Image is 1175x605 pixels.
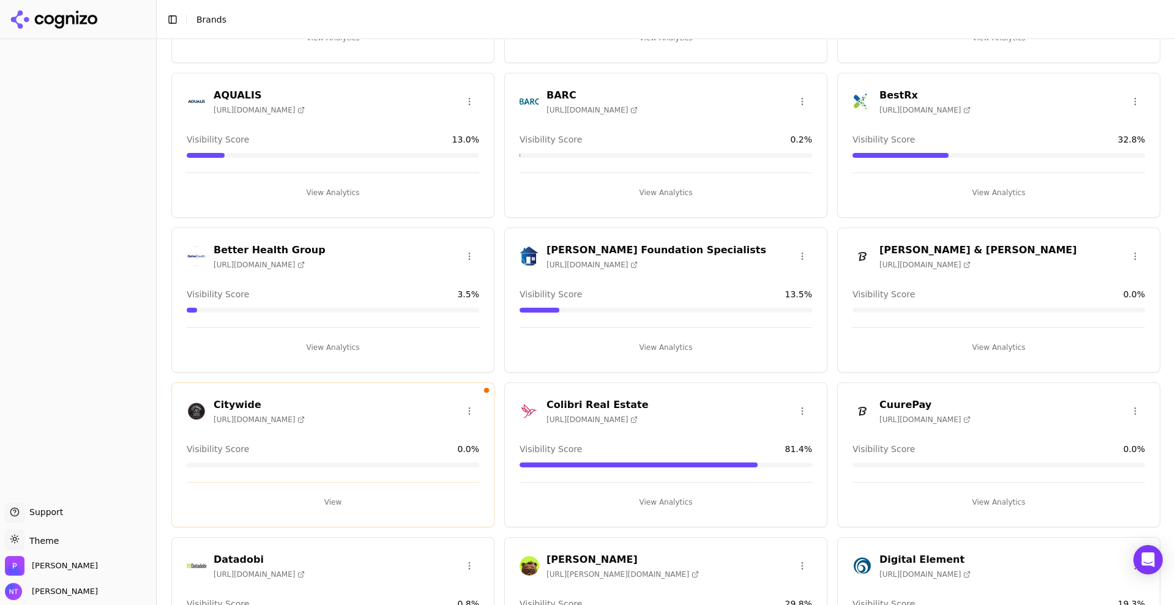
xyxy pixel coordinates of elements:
[879,398,971,412] h3: CuurePay
[187,556,206,576] img: Datadobi
[24,506,63,518] span: Support
[785,288,812,300] span: 13.5 %
[546,570,699,579] span: [URL][PERSON_NAME][DOMAIN_NAME]
[1123,288,1145,300] span: 0.0 %
[27,586,98,597] span: [PERSON_NAME]
[32,560,98,571] span: Perrill
[1133,545,1163,574] div: Open Intercom Messenger
[546,260,638,270] span: [URL][DOMAIN_NAME]
[852,401,872,421] img: CuurePay
[546,552,699,567] h3: [PERSON_NAME]
[520,92,539,111] img: BARC
[214,570,305,579] span: [URL][DOMAIN_NAME]
[24,536,59,546] span: Theme
[452,133,479,146] span: 13.0 %
[187,338,479,357] button: View Analytics
[879,552,971,567] h3: Digital Element
[879,260,971,270] span: [URL][DOMAIN_NAME]
[1123,443,1145,455] span: 0.0 %
[187,247,206,266] img: Better Health Group
[214,105,305,115] span: [URL][DOMAIN_NAME]
[187,92,206,111] img: AQUALIS
[852,247,872,266] img: Churchill & Harriman
[5,583,98,600] button: Open user button
[879,415,971,425] span: [URL][DOMAIN_NAME]
[214,415,305,425] span: [URL][DOMAIN_NAME]
[852,338,1145,357] button: View Analytics
[520,133,582,146] span: Visibility Score
[879,570,971,579] span: [URL][DOMAIN_NAME]
[457,443,479,455] span: 0.0 %
[520,247,539,266] img: Cantey Foundation Specialists
[520,556,539,576] img: Dave
[196,15,226,24] span: Brands
[852,92,872,111] img: BestRx
[879,105,971,115] span: [URL][DOMAIN_NAME]
[520,443,582,455] span: Visibility Score
[852,556,872,576] img: Digital Element
[520,492,812,512] button: View Analytics
[520,338,812,357] button: View Analytics
[187,401,206,421] img: Citywide
[5,583,22,600] img: Nate Tower
[187,492,479,512] button: View
[214,88,305,103] h3: AQUALIS
[214,398,305,412] h3: Citywide
[852,492,1145,512] button: View Analytics
[520,183,812,202] button: View Analytics
[187,288,249,300] span: Visibility Score
[196,13,1141,26] nav: breadcrumb
[852,288,915,300] span: Visibility Score
[520,288,582,300] span: Visibility Score
[852,443,915,455] span: Visibility Score
[187,133,249,146] span: Visibility Score
[785,443,812,455] span: 81.4 %
[546,415,638,425] span: [URL][DOMAIN_NAME]
[187,183,479,202] button: View Analytics
[5,556,24,576] img: Perrill
[187,443,249,455] span: Visibility Score
[546,88,638,103] h3: BARC
[546,105,638,115] span: [URL][DOMAIN_NAME]
[790,133,812,146] span: 0.2 %
[214,260,305,270] span: [URL][DOMAIN_NAME]
[852,133,915,146] span: Visibility Score
[214,552,305,567] h3: Datadobi
[546,398,649,412] h3: Colibri Real Estate
[852,183,1145,202] button: View Analytics
[214,243,326,258] h3: Better Health Group
[5,556,98,576] button: Open organization switcher
[1118,133,1145,146] span: 32.8 %
[879,88,971,103] h3: BestRx
[457,288,479,300] span: 3.5 %
[546,243,766,258] h3: [PERSON_NAME] Foundation Specialists
[520,401,539,421] img: Colibri Real Estate
[879,243,1077,258] h3: [PERSON_NAME] & [PERSON_NAME]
